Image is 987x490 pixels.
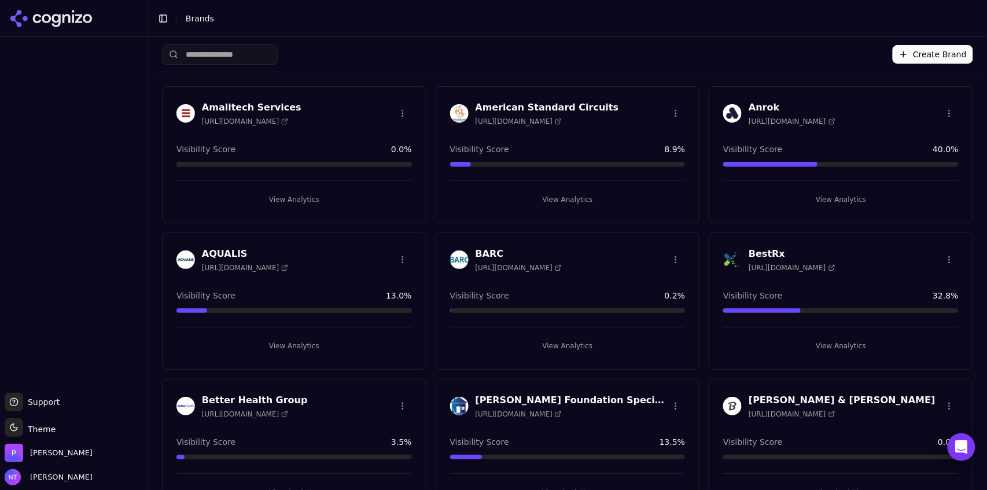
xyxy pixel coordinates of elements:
[391,143,412,155] span: 0.0 %
[749,263,835,272] span: [URL][DOMAIN_NAME]
[25,472,93,482] span: [PERSON_NAME]
[202,410,288,419] span: [URL][DOMAIN_NAME]
[176,190,412,209] button: View Analytics
[938,436,959,448] span: 0.0 %
[202,263,288,272] span: [URL][DOMAIN_NAME]
[186,14,214,23] span: Brands
[723,190,959,209] button: View Analytics
[176,250,195,269] img: AQUALIS
[5,444,23,462] img: Perrill
[933,290,959,301] span: 32.8 %
[893,45,973,64] button: Create Brand
[176,397,195,415] img: Better Health Group
[749,117,835,126] span: [URL][DOMAIN_NAME]
[476,101,619,115] h3: American Standard Circuits
[476,247,562,261] h3: BARC
[391,436,412,448] span: 3.5 %
[948,433,975,461] div: Open Intercom Messenger
[476,117,562,126] span: [URL][DOMAIN_NAME]
[476,410,562,419] span: [URL][DOMAIN_NAME]
[450,337,686,355] button: View Analytics
[23,396,60,408] span: Support
[202,247,288,261] h3: AQUALIS
[723,337,959,355] button: View Analytics
[450,397,469,415] img: Cantey Foundation Specialists
[5,469,21,485] img: Nate Tower
[749,247,835,261] h3: BestRx
[450,143,509,155] span: Visibility Score
[176,104,195,123] img: Amalitech Services
[723,143,782,155] span: Visibility Score
[933,143,959,155] span: 40.0 %
[176,143,235,155] span: Visibility Score
[723,397,742,415] img: Churchill & Harriman
[176,337,412,355] button: View Analytics
[30,448,93,458] span: Perrill
[723,250,742,269] img: BestRx
[5,444,93,462] button: Open organization switcher
[450,436,509,448] span: Visibility Score
[176,436,235,448] span: Visibility Score
[749,101,835,115] h3: Anrok
[202,101,301,115] h3: Amalitech Services
[450,290,509,301] span: Visibility Score
[723,104,742,123] img: Anrok
[450,104,469,123] img: American Standard Circuits
[5,469,93,485] button: Open user button
[450,190,686,209] button: View Analytics
[176,290,235,301] span: Visibility Score
[749,393,936,407] h3: [PERSON_NAME] & [PERSON_NAME]
[660,436,685,448] span: 13.5 %
[476,263,562,272] span: [URL][DOMAIN_NAME]
[202,117,288,126] span: [URL][DOMAIN_NAME]
[723,290,782,301] span: Visibility Score
[186,13,955,24] nav: breadcrumb
[665,143,686,155] span: 8.9 %
[749,410,835,419] span: [URL][DOMAIN_NAME]
[386,290,411,301] span: 13.0 %
[23,425,56,434] span: Theme
[723,436,782,448] span: Visibility Score
[450,250,469,269] img: BARC
[665,290,686,301] span: 0.2 %
[202,393,308,407] h3: Better Health Group
[476,393,667,407] h3: [PERSON_NAME] Foundation Specialists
